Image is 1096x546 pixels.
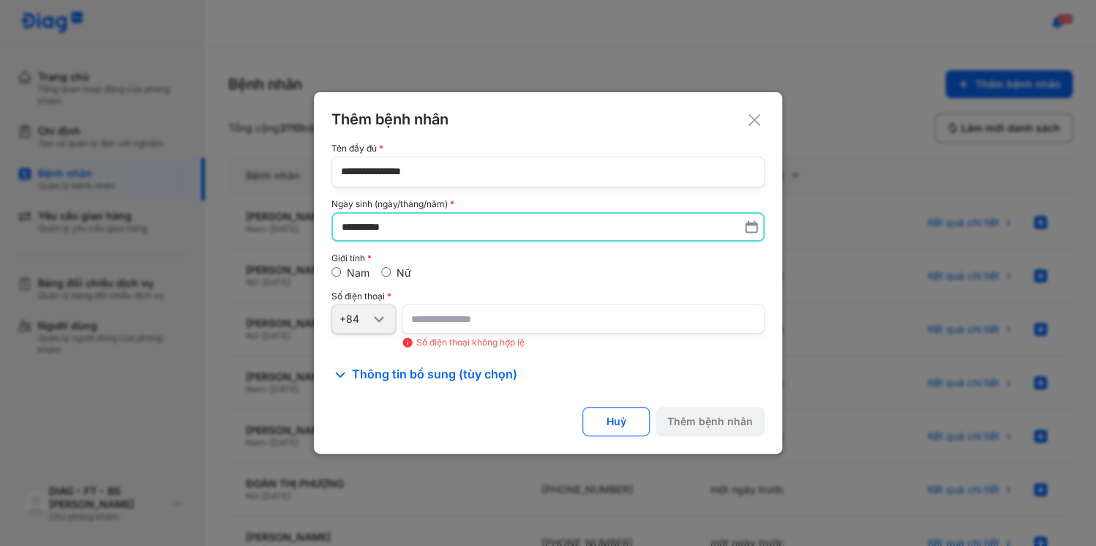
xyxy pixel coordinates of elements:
[331,143,765,154] div: Tên đầy đủ
[347,266,369,279] label: Nam
[352,366,517,384] span: Thông tin bổ sung (tùy chọn)
[331,199,765,209] div: Ngày sinh (ngày/tháng/năm)
[397,266,411,279] label: Nữ
[339,313,370,326] div: +84
[582,407,650,436] button: Huỷ
[667,415,753,428] div: Thêm bệnh nhân
[331,253,765,263] div: Giới tính
[331,291,765,302] div: Số điện thoại
[331,110,765,129] div: Thêm bệnh nhân
[656,407,765,436] button: Thêm bệnh nhân
[402,337,765,348] div: Số điện thoại không hợp lệ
